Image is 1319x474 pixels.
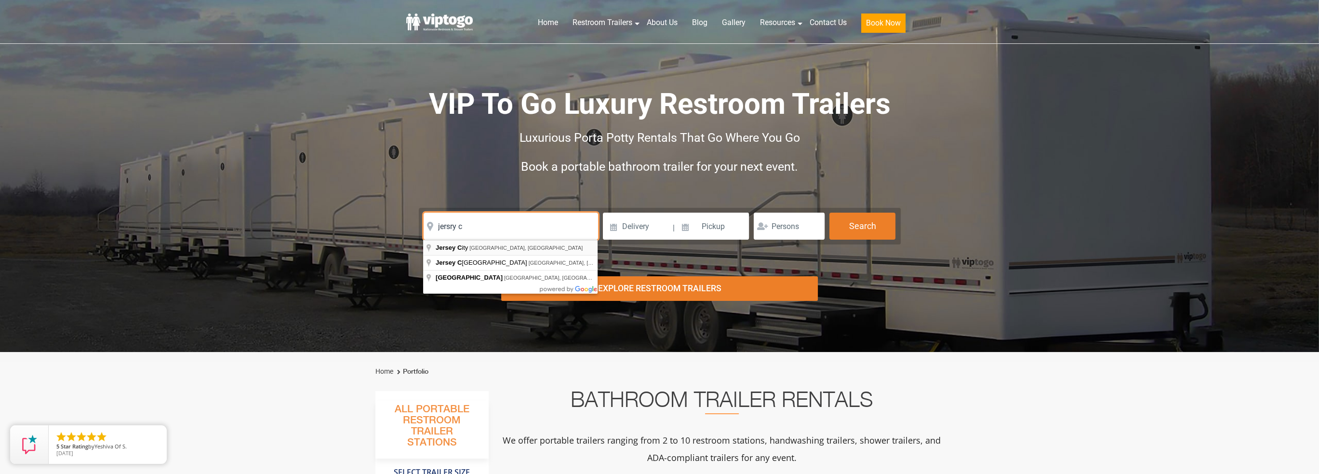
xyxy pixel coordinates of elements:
[76,431,87,443] li: 
[673,213,675,244] span: |
[715,12,753,33] a: Gallery
[395,366,428,378] li: Portfolio
[375,367,393,375] a: Home
[56,444,159,450] span: by
[86,431,97,443] li: 
[61,443,88,450] span: Star Rating
[66,431,77,443] li: 
[375,401,489,459] h3: All Portable Restroom Trailer Stations
[436,244,469,251] span: ity
[504,275,617,281] span: [GEOGRAPHIC_DATA], [GEOGRAPHIC_DATA]
[529,260,700,266] span: [GEOGRAPHIC_DATA], [GEOGRAPHIC_DATA], [GEOGRAPHIC_DATA]
[429,87,891,121] span: VIP To Go Luxury Restroom Trailers
[96,431,107,443] li: 
[521,160,798,174] span: Book a portable bathroom trailer for your next event.
[56,443,59,450] span: 5
[753,12,802,33] a: Resources
[424,213,598,240] input: Where do you need your restroom?
[854,12,913,39] a: Book Now
[436,259,529,266] span: [GEOGRAPHIC_DATA]
[469,245,583,251] span: [GEOGRAPHIC_DATA], [GEOGRAPHIC_DATA]
[640,12,685,33] a: About Us
[56,449,73,457] span: [DATE]
[861,14,906,33] button: Book Now
[55,431,67,443] li: 
[436,259,462,266] span: Jersey C
[685,12,715,33] a: Blog
[603,213,672,240] input: Delivery
[520,131,800,145] span: Luxurious Porta Potty Rentals That Go Where You Go
[565,12,640,33] a: Restroom Trailers
[94,443,127,450] span: Yeshiva Of S.
[676,213,749,240] input: Pickup
[501,276,818,301] div: Explore Restroom Trailers
[531,12,565,33] a: Home
[802,12,854,33] a: Contact Us
[436,244,462,251] span: Jersey C
[502,391,942,414] h2: Bathroom Trailer Rentals
[502,432,942,466] p: We offer portable trailers ranging from 2 to 10 restroom stations, handwashing trailers, shower t...
[754,213,825,240] input: Persons
[829,213,895,240] button: Search
[436,274,503,281] span: [GEOGRAPHIC_DATA]
[20,435,39,454] img: Review Rating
